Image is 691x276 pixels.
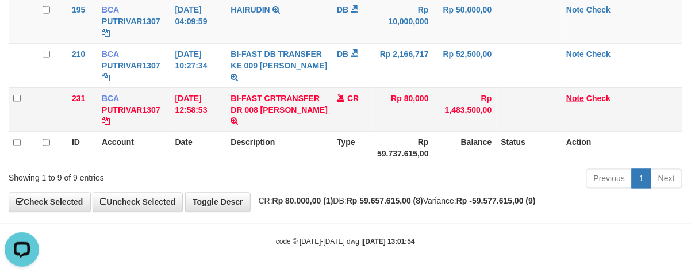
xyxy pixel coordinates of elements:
[171,87,227,132] td: [DATE] 12:58:53
[5,5,39,39] button: Open LiveChat chat widget
[102,28,110,37] a: Copy PUTRIVAR1307 to clipboard
[9,193,91,212] a: Check Selected
[102,61,160,70] a: PUTRIVAR1307
[566,94,584,103] a: Note
[337,49,348,59] span: DB
[227,87,333,132] td: BI-FAST CRTRANSFER DR 008 [PERSON_NAME]
[72,5,85,14] span: 195
[347,94,359,103] span: CR
[566,49,584,59] a: Note
[253,197,536,206] span: CR: DB: Variance:
[433,132,497,164] th: Balance
[586,94,611,103] a: Check
[373,87,433,132] td: Rp 80,000
[171,43,227,87] td: [DATE] 10:27:34
[9,168,279,184] div: Showing 1 to 9 of 9 entries
[332,132,373,164] th: Type
[433,43,497,87] td: Rp 52,500,00
[456,197,536,206] strong: Rp -59.577.615,00 (9)
[562,132,682,164] th: Action
[72,49,85,59] span: 210
[276,238,415,246] small: code © [DATE]-[DATE] dwg |
[337,5,348,14] span: DB
[93,193,183,212] a: Uncheck Selected
[373,43,433,87] td: Rp 2,166,717
[227,43,333,87] td: BI-FAST DB TRANSFER KE 009 [PERSON_NAME]
[227,132,333,164] th: Description
[497,132,562,164] th: Status
[102,94,119,103] span: BCA
[651,169,682,189] a: Next
[586,169,632,189] a: Previous
[363,238,415,246] strong: [DATE] 13:01:54
[586,5,611,14] a: Check
[171,132,227,164] th: Date
[102,72,110,82] a: Copy PUTRIVAR1307 to clipboard
[231,5,270,14] a: HAIRUDIN
[102,105,160,114] a: PUTRIVAR1307
[97,132,171,164] th: Account
[373,132,433,164] th: Rp 59.737.615,00
[72,94,85,103] span: 231
[347,197,423,206] strong: Rp 59.657.615,00 (8)
[67,132,97,164] th: ID
[102,17,160,26] a: PUTRIVAR1307
[102,117,110,126] a: Copy PUTRIVAR1307 to clipboard
[632,169,651,189] a: 1
[433,87,497,132] td: Rp 1,483,500,00
[102,5,119,14] span: BCA
[185,193,251,212] a: Toggle Descr
[102,49,119,59] span: BCA
[586,49,611,59] a: Check
[566,5,584,14] a: Note
[272,197,333,206] strong: Rp 80.000,00 (1)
